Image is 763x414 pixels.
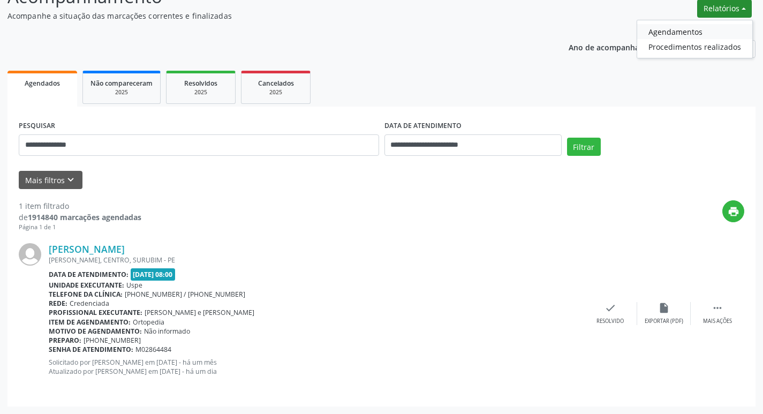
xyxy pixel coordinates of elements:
[249,88,303,96] div: 2025
[645,318,683,325] div: Exportar (PDF)
[125,290,245,299] span: [PHONE_NUMBER] / [PHONE_NUMBER]
[19,200,141,212] div: 1 item filtrado
[144,327,190,336] span: Não informado
[19,171,82,190] button: Mais filtroskeyboard_arrow_down
[49,270,129,279] b: Data de atendimento:
[569,40,663,54] p: Ano de acompanhamento
[135,345,171,354] span: M02864484
[90,88,153,96] div: 2025
[703,318,732,325] div: Mais ações
[126,281,142,290] span: Uspe
[49,327,142,336] b: Motivo de agendamento:
[637,20,753,58] ul: Relatórios
[596,318,624,325] div: Resolvido
[19,212,141,223] div: de
[19,223,141,232] div: Página 1 de 1
[712,302,723,314] i: 
[49,308,142,317] b: Profissional executante:
[722,200,744,222] button: print
[49,358,584,376] p: Solicitado por [PERSON_NAME] em [DATE] - há um mês Atualizado por [PERSON_NAME] em [DATE] - há um...
[84,336,141,345] span: [PHONE_NUMBER]
[567,138,601,156] button: Filtrar
[258,79,294,88] span: Cancelados
[49,318,131,327] b: Item de agendamento:
[19,243,41,266] img: img
[90,79,153,88] span: Não compareceram
[49,345,133,354] b: Senha de atendimento:
[70,299,109,308] span: Credenciada
[49,299,67,308] b: Rede:
[49,336,81,345] b: Preparo:
[49,243,125,255] a: [PERSON_NAME]
[145,308,254,317] span: [PERSON_NAME] e [PERSON_NAME]
[49,290,123,299] b: Telefone da clínica:
[658,302,670,314] i: insert_drive_file
[637,24,752,39] a: Agendamentos
[49,255,584,265] div: [PERSON_NAME], CENTRO, SURUBIM - PE
[384,118,462,134] label: DATA DE ATENDIMENTO
[19,118,55,134] label: PESQUISAR
[184,79,217,88] span: Resolvidos
[174,88,228,96] div: 2025
[637,39,752,54] a: Procedimentos realizados
[65,174,77,186] i: keyboard_arrow_down
[28,212,141,222] strong: 1914840 marcações agendadas
[728,206,739,217] i: print
[25,79,60,88] span: Agendados
[49,281,124,290] b: Unidade executante:
[7,10,531,21] p: Acompanhe a situação das marcações correntes e finalizadas
[605,302,616,314] i: check
[133,318,164,327] span: Ortopedia
[131,268,176,281] span: [DATE] 08:00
